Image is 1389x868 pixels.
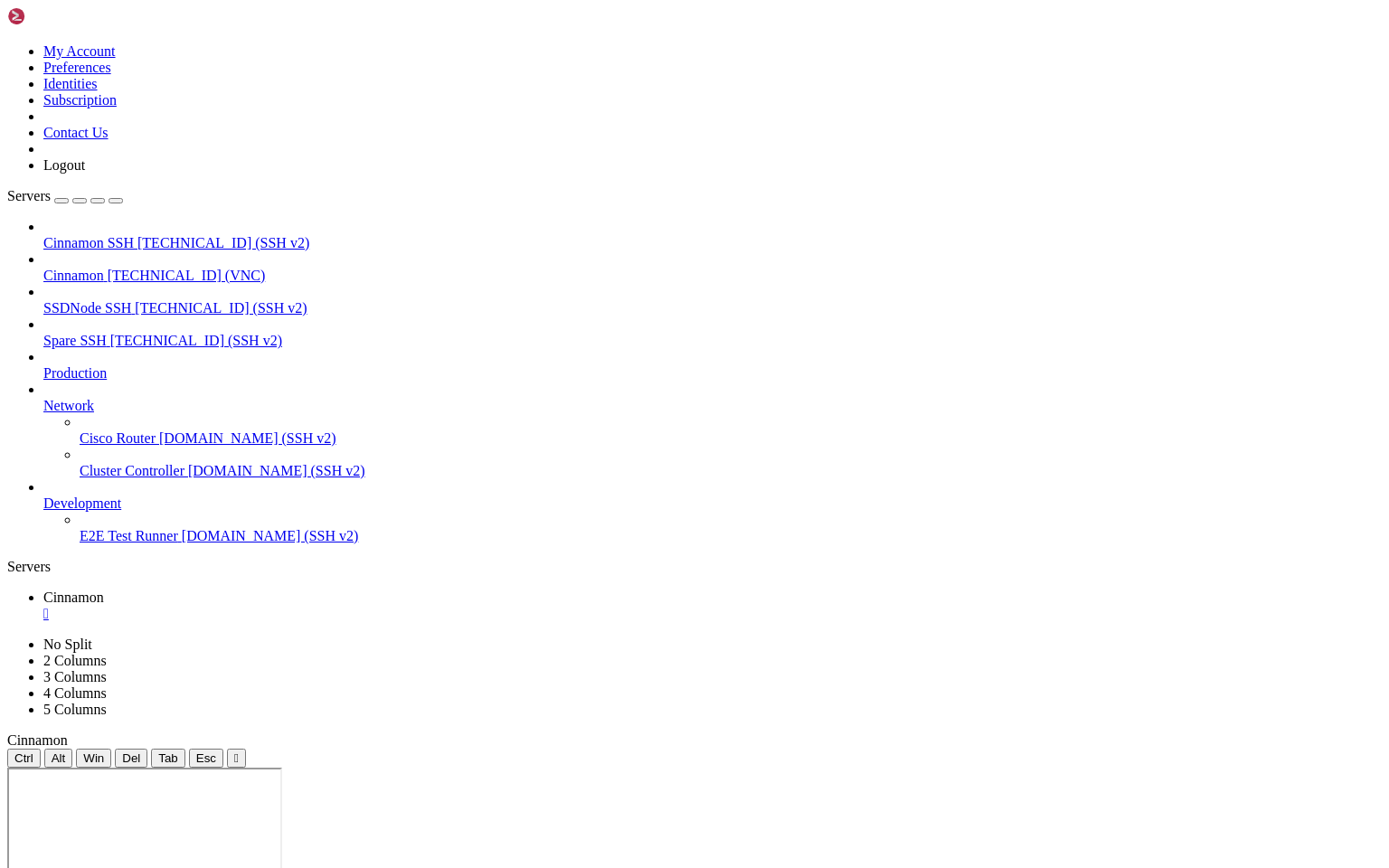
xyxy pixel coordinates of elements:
[43,125,109,140] a: Contact Us
[43,365,107,381] span: Production
[43,590,104,605] span: Cinnamon
[80,430,156,446] span: Cisco Router
[43,268,1382,284] a: Cinnamon [TECHNICAL_ID] (VNC)
[83,751,104,765] span: Win
[43,333,1382,349] a: Spare SSH [TECHNICAL_ID] (SSH v2)
[188,463,365,478] span: [DOMAIN_NAME] (SSH v2)
[7,188,51,203] span: Servers
[43,157,85,173] a: Logout
[44,749,73,768] button: Alt
[80,463,184,478] span: Cluster Controller
[43,606,1382,622] a: 
[52,751,66,765] span: Alt
[43,268,104,283] span: Cinnamon
[76,749,111,768] button: Win
[182,528,359,543] span: [DOMAIN_NAME] (SSH v2)
[80,414,1382,447] li: Cisco Router [DOMAIN_NAME] (SSH v2)
[43,76,98,91] a: Identities
[110,333,282,348] span: [TECHNICAL_ID] (SSH v2)
[43,251,1382,284] li: Cinnamon [TECHNICAL_ID] (VNC)
[43,235,1382,251] a: Cinnamon SSH [TECHNICAL_ID] (SSH v2)
[43,590,1382,622] a: Cinnamon
[135,300,307,316] span: [TECHNICAL_ID] (SSH v2)
[7,188,123,203] a: Servers
[137,235,309,250] span: [TECHNICAL_ID] (SSH v2)
[43,43,116,59] a: My Account
[196,751,216,765] span: Esc
[7,732,68,748] span: Cinnamon
[189,749,223,768] button: Esc
[43,300,131,316] span: SSDNode SSH
[234,751,239,765] div: 
[80,463,1382,479] a: Cluster Controller [DOMAIN_NAME] (SSH v2)
[158,751,178,765] span: Tab
[80,430,1382,447] a: Cisco Router [DOMAIN_NAME] (SSH v2)
[43,702,107,717] a: 5 Columns
[14,751,33,765] span: Ctrl
[43,235,134,250] span: Cinnamon SSH
[122,751,140,765] span: Del
[80,528,178,543] span: E2E Test Runner
[7,749,41,768] button: Ctrl
[43,333,107,348] span: Spare SSH
[43,92,117,108] a: Subscription
[7,559,1382,575] div: Servers
[43,653,107,668] a: 2 Columns
[43,300,1382,316] a: SSDNode SSH [TECHNICAL_ID] (SSH v2)
[43,398,94,413] span: Network
[43,495,121,511] span: Development
[43,669,107,684] a: 3 Columns
[43,284,1382,316] li: SSDNode SSH [TECHNICAL_ID] (SSH v2)
[159,430,336,446] span: [DOMAIN_NAME] (SSH v2)
[43,495,1382,512] a: Development
[80,512,1382,544] li: E2E Test Runner [DOMAIN_NAME] (SSH v2)
[43,365,1382,382] a: Production
[80,528,1382,544] a: E2E Test Runner [DOMAIN_NAME] (SSH v2)
[108,268,266,283] span: [TECHNICAL_ID] (VNC)
[43,60,111,75] a: Preferences
[43,637,92,652] a: No Split
[115,749,147,768] button: Del
[151,749,185,768] button: Tab
[43,685,107,701] a: 4 Columns
[80,447,1382,479] li: Cluster Controller [DOMAIN_NAME] (SSH v2)
[43,316,1382,349] li: Spare SSH [TECHNICAL_ID] (SSH v2)
[43,219,1382,251] li: Cinnamon SSH [TECHNICAL_ID] (SSH v2)
[7,7,111,25] img: Shellngn
[43,349,1382,382] li: Production
[43,398,1382,414] a: Network
[227,749,246,768] button: 
[43,479,1382,544] li: Development
[43,382,1382,479] li: Network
